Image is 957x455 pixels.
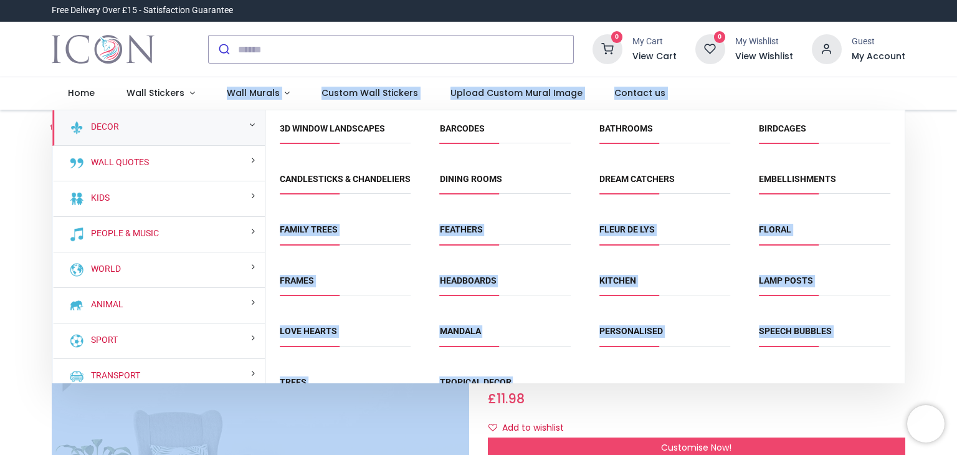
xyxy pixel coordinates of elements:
[759,275,890,295] span: Lamp Posts
[440,224,483,234] a: Feathers
[599,224,655,234] a: Fleur de Lys
[759,173,890,194] span: Embellishments
[907,405,945,443] iframe: Brevo live chat
[599,123,653,133] a: Bathrooms
[69,333,84,348] img: Sport
[69,227,84,242] img: People & Music
[280,173,411,194] span: Candlesticks & Chandeliers
[280,275,314,285] a: Frames
[52,32,155,67] a: Logo of Icon Wall Stickers
[280,275,411,295] span: Frames
[714,31,726,43] sup: 0
[227,87,280,99] span: Wall Murals
[488,418,574,439] button: Add to wishlistAdd to wishlist
[86,121,119,133] a: Decor
[644,4,905,17] iframe: Customer reviews powered by Trustpilot
[759,123,890,143] span: Birdcages
[759,275,813,285] a: Lamp Posts
[735,36,793,48] div: My Wishlist
[440,224,571,244] span: Feathers
[280,325,411,346] span: Love Hearts
[440,174,502,184] a: Dining Rooms
[852,50,905,63] a: My Account
[599,174,675,184] a: Dream Catchers
[86,263,121,275] a: World
[440,377,512,387] a: Tropical Decor
[440,275,497,285] a: Headboards
[52,32,155,67] img: Icon Wall Stickers
[440,123,571,143] span: Barcodes
[488,390,525,408] span: £
[211,77,306,110] a: Wall Murals
[86,228,159,240] a: People & Music
[450,87,583,99] span: Upload Custom Mural Image
[497,390,525,408] span: 11.98
[440,326,481,336] a: Mandala
[599,275,636,285] a: Kitchen
[852,36,905,48] div: Guest
[759,123,806,133] a: Birdcages
[280,224,338,234] a: Family Trees
[661,441,731,454] span: Customise Now!
[126,87,184,99] span: Wall Stickers
[440,173,571,194] span: Dining Rooms
[86,370,140,382] a: Transport
[280,174,411,184] a: Candlesticks & Chandeliers
[599,224,730,244] span: Fleur de Lys
[69,120,84,135] img: Decor
[632,36,677,48] div: My Cart
[611,31,623,43] sup: 0
[759,224,890,244] span: Floral
[735,50,793,63] a: View Wishlist
[759,326,832,336] a: Speech Bubbles
[614,87,665,99] span: Contact us
[69,191,84,206] img: Kids
[599,325,730,346] span: Personalised
[488,423,497,432] i: Add to wishlist
[280,123,385,133] a: 3D Window Landscapes
[759,224,791,234] a: Floral
[86,156,149,169] a: Wall Quotes
[440,376,571,397] span: Tropical Decor
[440,123,485,133] a: Barcodes
[209,36,238,63] button: Submit
[69,369,84,384] img: Transport
[86,299,123,311] a: Animal
[695,44,725,54] a: 0
[599,123,730,143] span: Bathrooms
[440,325,571,346] span: Mandala
[280,376,411,397] span: Trees
[632,50,677,63] a: View Cart
[599,326,663,336] a: Personalised
[52,4,233,17] div: Free Delivery Over £15 - Satisfaction Guarantee
[69,156,84,171] img: Wall Quotes
[599,275,730,295] span: Kitchen
[110,77,211,110] a: Wall Stickers
[280,377,307,387] a: Trees
[68,87,95,99] span: Home
[440,275,571,295] span: Headboards
[86,334,118,347] a: Sport
[280,123,411,143] span: 3D Window Landscapes
[759,325,890,346] span: Speech Bubbles
[321,87,418,99] span: Custom Wall Stickers
[69,298,84,313] img: Animal
[593,44,622,54] a: 0
[86,192,110,204] a: Kids
[759,174,836,184] a: Embellishments
[280,326,337,336] a: Love Hearts
[599,173,730,194] span: Dream Catchers
[69,262,84,277] img: World
[280,224,411,244] span: Family Trees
